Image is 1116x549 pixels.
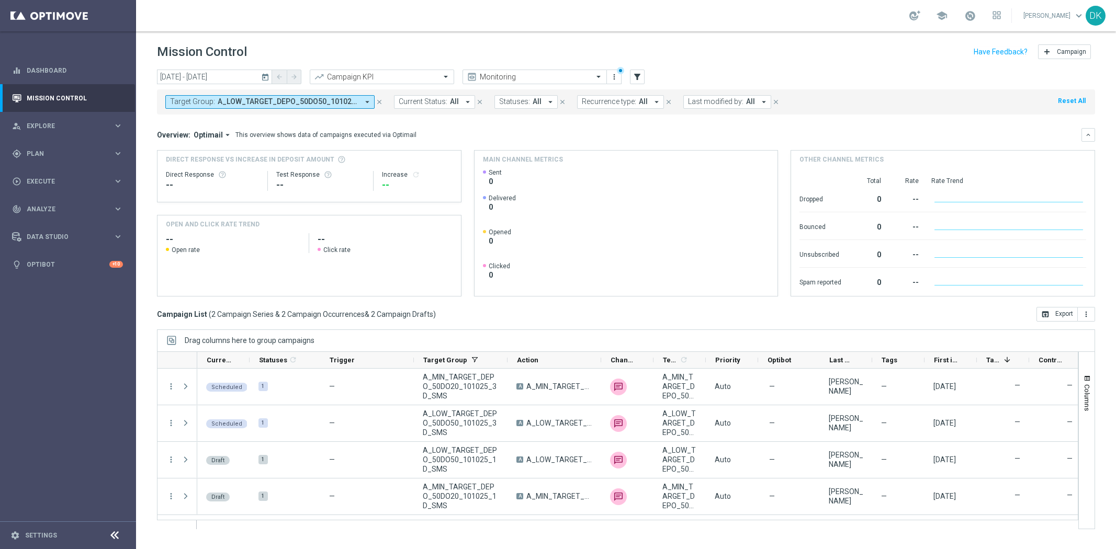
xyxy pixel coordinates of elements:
[206,455,230,465] colored-tag: Draft
[172,246,200,254] span: Open rate
[290,73,298,81] i: arrow_forward
[433,310,436,319] span: )
[475,96,484,108] button: close
[1014,417,1020,427] label: —
[483,155,563,164] h4: Main channel metrics
[609,71,619,83] button: more_vert
[931,177,1086,185] div: Rate Trend
[329,455,335,464] span: —
[639,97,648,106] span: All
[1022,8,1086,24] a: [PERSON_NAME]keyboard_arrow_down
[610,415,627,432] div: SMS
[166,418,176,428] button: more_vert
[206,418,247,428] colored-tag: Scheduled
[166,455,176,464] i: more_vert
[1067,490,1073,500] label: —
[318,233,452,246] h2: --
[165,95,375,109] button: Target Group: A_LOW_TARGET_DEPO_50DO50_101025_1D_SMS, A_LOW_TARGET_DEPO_50DO50_101025_3D_SMS, A_M...
[157,44,247,60] h1: Mission Control
[194,130,223,140] span: Optimail
[166,220,260,229] h4: OPEN AND CLICK RATE TREND
[25,532,57,539] a: Settings
[489,202,516,212] span: 0
[854,218,881,234] div: 0
[12,233,123,241] div: Data Studio keyboard_arrow_right
[12,122,123,130] button: person_search Explore keyboard_arrow_right
[363,97,372,107] i: arrow_drop_down
[1014,490,1020,500] label: —
[680,356,688,364] i: refresh
[772,98,780,106] i: close
[27,206,113,212] span: Analyze
[768,356,791,364] span: Optibot
[209,310,211,319] span: (
[207,356,232,364] span: Current Status
[394,95,475,109] button: Current Status: All arrow_drop_down
[211,310,365,319] span: 2 Campaign Series & 2 Campaign Occurrences
[559,98,566,106] i: close
[1041,310,1050,318] i: open_in_browser
[854,245,881,262] div: 0
[715,455,731,464] span: Auto
[12,149,21,158] i: gps_fixed
[27,56,123,84] a: Dashboard
[610,73,618,81] i: more_vert
[12,149,113,158] div: Plan
[799,245,841,262] div: Unsubscribed
[382,179,453,191] div: --
[166,382,176,391] button: more_vert
[894,245,919,262] div: --
[12,66,123,75] button: equalizer Dashboard
[185,336,314,345] div: Row Groups
[489,177,502,186] span: 0
[854,190,881,207] div: 0
[27,250,109,278] a: Optibot
[1067,454,1073,463] label: —
[715,356,740,364] span: Priority
[610,379,627,395] div: SMS
[450,97,459,106] span: All
[1078,307,1095,322] button: more_vert
[12,177,123,186] div: play_circle_outline Execute keyboard_arrow_right
[799,218,841,234] div: Bounced
[12,177,113,186] div: Execute
[223,130,232,140] i: arrow_drop_down
[412,170,420,179] button: refresh
[517,356,538,364] span: Action
[12,250,123,278] div: Optibot
[166,155,334,164] span: Direct Response VS Increase In Deposit Amount
[365,310,369,318] span: &
[894,177,919,185] div: Rate
[663,356,678,364] span: Templates
[630,70,645,84] button: filter_alt
[329,419,335,427] span: —
[582,97,636,106] span: Recurrence type:
[489,168,502,177] span: Sent
[489,194,516,202] span: Delivered
[974,48,1028,55] input: Have Feedback?
[211,384,242,391] span: Scheduled
[211,494,224,500] span: Draft
[12,260,123,269] button: lightbulb Optibot +10
[206,491,230,501] colored-tag: Draft
[894,273,919,290] div: --
[12,150,123,158] div: gps_fixed Plan keyboard_arrow_right
[1085,131,1092,139] i: keyboard_arrow_down
[894,190,919,207] div: --
[611,356,636,364] span: Channel
[258,455,268,464] div: 1
[933,491,956,501] div: 10 Oct 2025, Friday
[27,84,123,112] a: Mission Control
[211,457,224,464] span: Draft
[665,98,672,106] i: close
[617,67,624,74] div: There are unsaved changes
[664,96,673,108] button: close
[258,382,268,391] div: 1
[12,232,113,242] div: Data Studio
[12,205,123,213] div: track_changes Analyze keyboard_arrow_right
[211,420,242,427] span: Scheduled
[330,356,355,364] span: Trigger
[516,456,523,463] span: A
[533,97,542,106] span: All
